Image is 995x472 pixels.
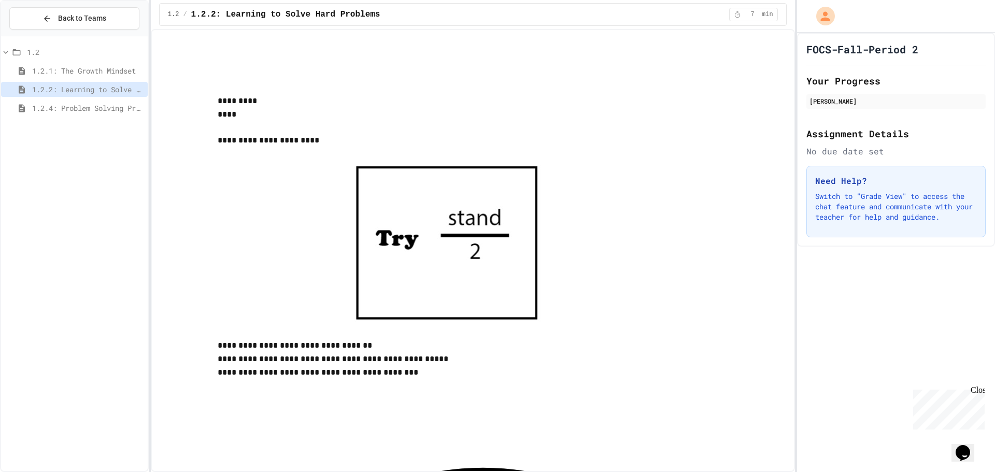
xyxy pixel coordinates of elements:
span: 1.2.1: The Growth Mindset [32,65,144,76]
span: 1.2.2: Learning to Solve Hard Problems [32,84,144,95]
p: Switch to "Grade View" to access the chat feature and communicate with your teacher for help and ... [815,191,977,222]
div: [PERSON_NAME] [809,96,983,106]
span: 1.2 [27,47,144,58]
iframe: chat widget [909,385,985,430]
iframe: chat widget [951,431,985,462]
span: min [762,10,773,19]
div: No due date set [806,145,986,158]
span: 7 [744,10,761,19]
span: 1.2 [168,10,179,19]
h2: Assignment Details [806,126,986,141]
h1: FOCS-Fall-Period 2 [806,42,918,56]
div: My Account [805,4,837,28]
h3: Need Help? [815,175,977,187]
span: Back to Teams [58,13,106,24]
h2: Your Progress [806,74,986,88]
span: / [183,10,187,19]
div: Chat with us now!Close [4,4,72,66]
span: 1.2.4: Problem Solving Practice [32,103,144,113]
button: Back to Teams [9,7,139,30]
span: 1.2.2: Learning to Solve Hard Problems [191,8,380,21]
